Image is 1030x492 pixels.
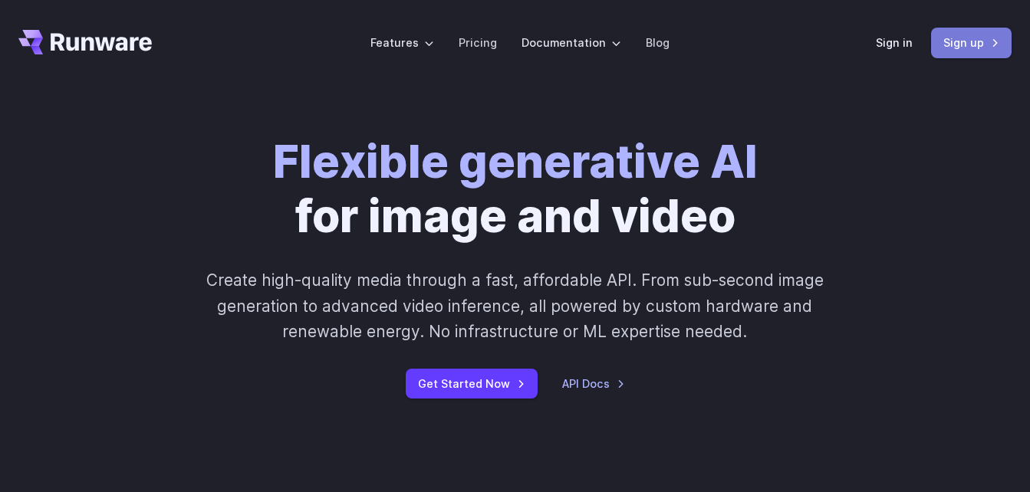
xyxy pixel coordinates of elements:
[459,34,497,51] a: Pricing
[370,34,434,51] label: Features
[197,267,833,344] p: Create high-quality media through a fast, affordable API. From sub-second image generation to adv...
[273,134,758,189] strong: Flexible generative AI
[273,135,758,243] h1: for image and video
[406,369,538,399] a: Get Started Now
[876,34,913,51] a: Sign in
[522,34,621,51] label: Documentation
[931,28,1012,57] a: Sign up
[562,375,625,392] a: API Docs
[646,34,670,51] a: Blog
[18,30,152,54] a: Go to /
